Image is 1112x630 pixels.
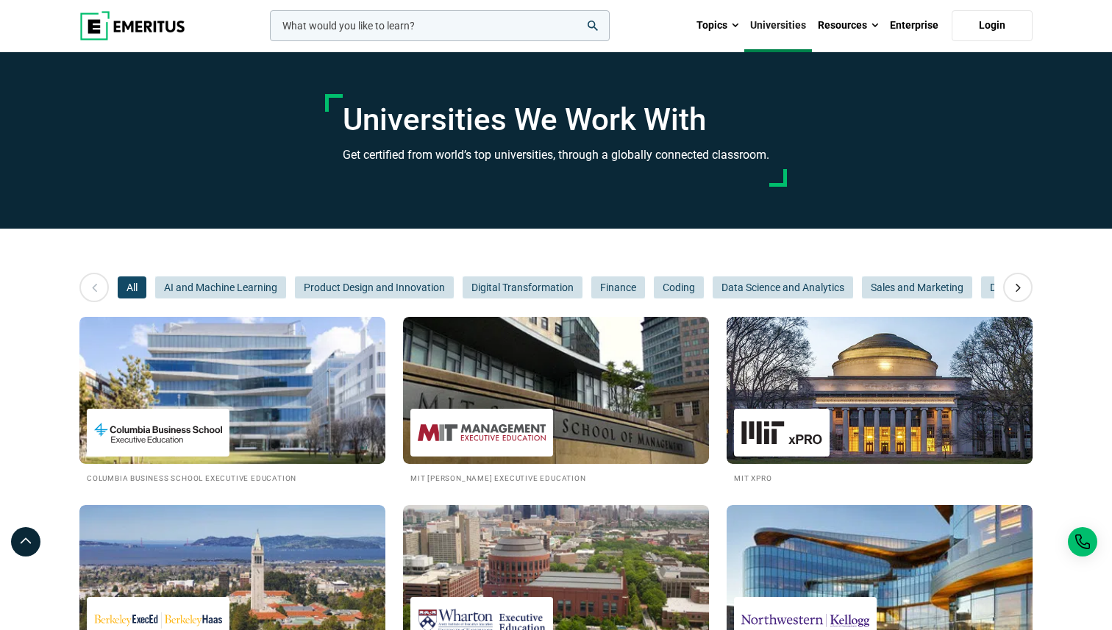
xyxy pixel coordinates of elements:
button: Product Design and Innovation [295,276,454,298]
button: AI and Machine Learning [155,276,286,298]
img: Universities We Work With [403,317,709,464]
img: Columbia Business School Executive Education [94,416,222,449]
h2: Columbia Business School Executive Education [87,471,378,484]
button: Digital Transformation [463,276,582,298]
button: Data Science and Analytics [713,276,853,298]
a: Login [952,10,1033,41]
img: MIT Sloan Executive Education [418,416,546,449]
button: Sales and Marketing [862,276,972,298]
button: Finance [591,276,645,298]
a: Universities We Work With Columbia Business School Executive Education Columbia Business School E... [79,317,385,484]
h2: MIT xPRO [734,471,1025,484]
h3: Get certified from world’s top universities, through a globally connected classroom. [343,146,769,165]
button: Digital Marketing [981,276,1076,298]
h2: MIT [PERSON_NAME] Executive Education [410,471,702,484]
img: Universities We Work With [727,317,1033,464]
img: MIT xPRO [741,416,822,449]
button: Coding [654,276,704,298]
input: woocommerce-product-search-field-0 [270,10,610,41]
h1: Universities We Work With [343,101,769,138]
img: Universities We Work With [79,317,385,464]
a: Universities We Work With MIT xPRO MIT xPRO [727,317,1033,484]
button: All [118,276,146,298]
a: Universities We Work With MIT Sloan Executive Education MIT [PERSON_NAME] Executive Education [403,317,709,484]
